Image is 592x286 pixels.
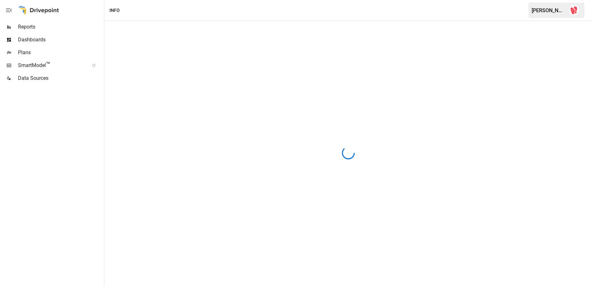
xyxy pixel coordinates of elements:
span: Dashboards [18,36,103,44]
img: Max Luthy [569,5,579,15]
span: ™ [46,61,50,69]
span: SmartModel [18,62,85,69]
span: Plans [18,49,103,56]
div: [PERSON_NAME] [532,7,565,13]
span: Reports [18,23,103,31]
button: Max Luthy [565,1,583,19]
span: Data Sources [18,74,103,82]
